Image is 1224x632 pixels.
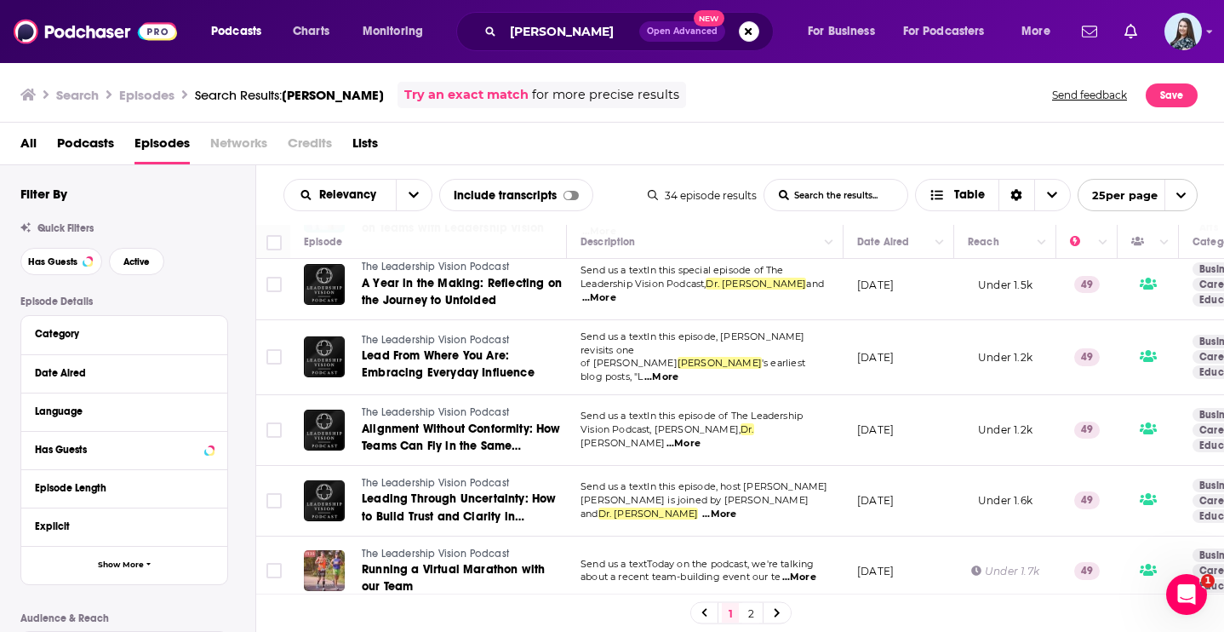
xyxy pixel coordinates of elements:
a: 1 [722,603,739,623]
a: Lists [352,129,378,164]
span: Toggle select row [266,277,282,292]
button: open menu [1010,18,1072,45]
span: Relevancy [319,189,382,201]
span: Quick Filters [37,222,94,234]
button: open menu [199,18,283,45]
span: Logged in as brookefortierpr [1164,13,1202,50]
div: Reach [968,232,999,252]
button: Episode Length [35,477,214,498]
button: Open AdvancedNew [639,21,725,42]
a: 2 [742,603,759,623]
span: Toggle select row [266,493,282,508]
span: Send us a textIn this special episode of The [581,264,784,276]
div: Power Score [1070,232,1094,252]
button: open menu [892,18,1010,45]
a: The Leadership Vision Podcast [362,476,564,491]
span: 25 per page [1078,182,1158,209]
span: Leadership Vision Podcast, [581,278,706,290]
p: Audience & Reach [20,612,228,624]
a: Show notifications dropdown [1118,17,1144,46]
a: Show notifications dropdown [1075,17,1104,46]
span: A Year in the Making: Reflecting on the Journey to Unfolded [362,276,562,307]
button: Column Actions [1093,233,1113,253]
span: Networks [210,129,267,164]
span: [PERSON_NAME] [282,87,384,103]
button: Column Actions [929,233,950,253]
div: Has Guests [35,444,199,456]
button: Save [1146,83,1198,107]
a: Alignment Without Conformity: How Teams Can Fly in the Same Direction [362,421,564,455]
span: and [806,278,824,290]
div: Explicit [35,520,203,532]
div: Under 1.7k [971,564,1039,578]
img: Podchaser - Follow, Share and Rate Podcasts [14,15,177,48]
div: Description [581,232,635,252]
button: Active [109,248,164,275]
h3: Episodes [119,87,174,103]
div: Has Guests [1131,232,1155,252]
span: Open Advanced [647,27,718,36]
div: Search podcasts, credits, & more... [472,12,790,51]
span: ...More [644,371,678,384]
div: Date Aired [857,232,909,252]
span: Send us a textIn this episode of The Leadership [581,410,803,422]
span: Send us a textToday on the podcast, we're talking [581,558,814,570]
span: New [694,10,724,26]
a: Podcasts [57,129,114,164]
span: For Podcasters [903,20,985,43]
span: Under 1.2k [978,423,1032,436]
h2: Filter By [20,186,67,202]
p: 49 [1074,562,1100,579]
span: ...More [702,508,736,521]
span: Send us a textIn this episode, [PERSON_NAME] revisits one [581,330,805,356]
a: Lead From Where You Are: Embracing Everyday Influence [362,348,564,382]
span: Has Guests [28,257,77,267]
button: Explicit [35,515,214,537]
div: Search Results: [195,87,384,103]
div: Language [35,405,203,417]
button: Column Actions [1032,233,1052,253]
span: 's earliest blog posts, "L [581,357,805,382]
span: for more precise results [532,85,679,105]
button: Choose View [915,179,1071,211]
button: Send feedback [1047,82,1132,108]
span: ...More [782,571,816,584]
div: Include transcripts [439,179,593,211]
span: More [1021,20,1050,43]
span: Podcasts [211,20,261,43]
button: open menu [396,180,432,210]
button: Language [35,400,214,422]
input: Search podcasts, credits, & more... [503,18,639,45]
a: All [20,129,37,164]
div: Episode [304,232,342,252]
p: [DATE] [857,564,894,578]
button: Show profile menu [1164,13,1202,50]
span: Toggle select row [266,563,282,578]
button: Has Guests [20,248,102,275]
span: Running a Virtual Marathon with our Team [362,562,545,594]
span: Leading Through Uncertainty: How to Build Trust and Clarity in Unpredictable Times [362,491,556,540]
span: ...More [582,291,616,305]
span: [PERSON_NAME] [581,437,665,449]
span: Dr. [741,423,754,435]
span: Lead From Where You Are: Embracing Everyday Influence [362,348,535,380]
span: Dr. [PERSON_NAME] [706,278,806,290]
span: Under 1.6k [978,494,1032,507]
span: Credits [288,129,332,164]
p: 49 [1074,491,1100,508]
a: Leading Through Uncertainty: How to Build Trust and Clarity in Unpredictable Times [362,491,564,525]
div: Episode Length [35,482,203,494]
img: User Profile [1164,13,1202,50]
button: open menu [796,18,896,45]
button: Column Actions [1154,233,1175,253]
span: Episodes [134,129,190,164]
span: Under 1.2k [978,351,1032,364]
span: The Leadership Vision Podcast [362,261,509,273]
span: Table [954,189,985,201]
span: The Leadership Vision Podcast [362,548,509,560]
a: The Leadership Vision Podcast [362,333,564,348]
h3: Search [56,87,99,103]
